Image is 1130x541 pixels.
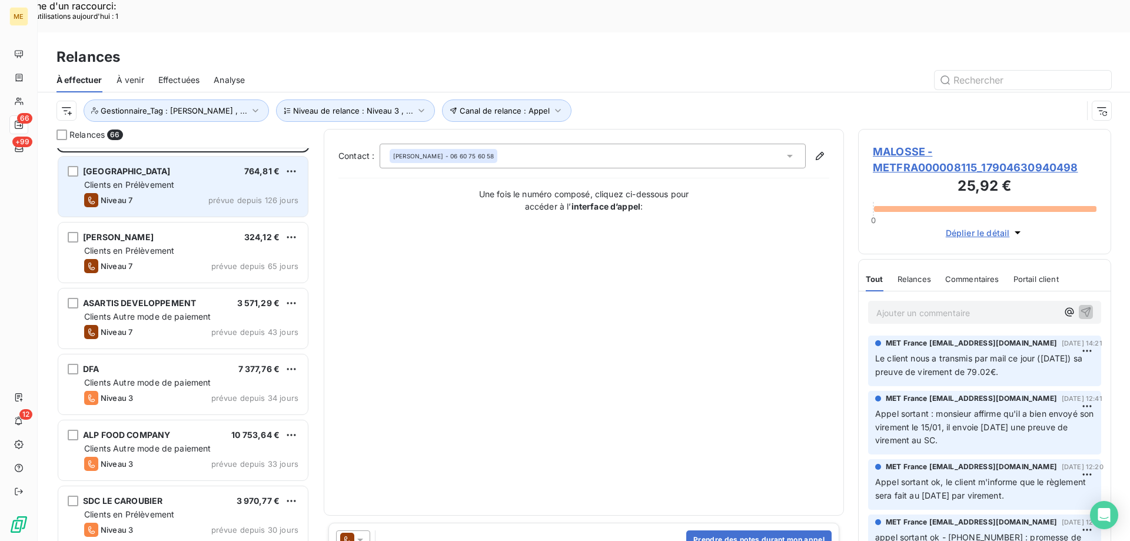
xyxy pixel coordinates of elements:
[1013,274,1059,284] span: Portail client
[946,227,1010,239] span: Déplier le détail
[276,99,435,122] button: Niveau de relance : Niveau 3 , ...
[886,338,1057,349] span: MET France [EMAIL_ADDRESS][DOMAIN_NAME]
[17,113,32,124] span: 66
[12,137,32,147] span: +99
[237,496,280,506] span: 3 970,77 €
[945,274,999,284] span: Commentaires
[208,195,298,205] span: prévue depuis 126 jours
[101,195,132,205] span: Niveau 7
[1062,463,1104,470] span: [DATE] 12:20
[84,180,174,190] span: Clients en Prélèvement
[211,525,298,535] span: prévue depuis 30 jours
[83,364,99,374] span: DFA
[101,106,247,115] span: Gestionnaire_Tag : [PERSON_NAME] , ...
[1062,519,1102,526] span: [DATE] 12:15
[211,459,298,469] span: prévue depuis 33 jours
[83,496,162,506] span: SDC LE CAROUBIER
[873,144,1096,175] span: MALOSSE - METFRA000008115_17904630940498
[9,115,28,134] a: 66
[871,215,876,225] span: 0
[886,462,1057,472] span: MET France [EMAIL_ADDRESS][DOMAIN_NAME]
[69,129,105,141] span: Relances
[898,274,931,284] span: Relances
[214,74,245,86] span: Analyse
[942,226,1028,240] button: Déplier le détail
[875,477,1088,500] span: Appel sortant ok, le client m'informe que le règlement sera fait au [DATE] par virement.
[101,261,132,271] span: Niveau 7
[19,409,32,420] span: 12
[442,99,571,122] button: Canal de relance : Appel
[393,152,443,160] span: [PERSON_NAME]
[244,232,280,242] span: 324,12 €
[107,130,122,140] span: 66
[117,74,144,86] span: À venir
[83,166,171,176] span: [GEOGRAPHIC_DATA]
[211,393,298,403] span: prévue depuis 34 jours
[101,459,133,469] span: Niveau 3
[84,377,211,387] span: Clients Autre mode de paiement
[101,327,132,337] span: Niveau 7
[211,327,298,337] span: prévue depuis 43 jours
[84,443,211,453] span: Clients Autre mode de paiement
[83,298,196,308] span: ASARTIS DEVELOPPEMENT
[83,232,154,242] span: [PERSON_NAME]
[211,261,298,271] span: prévue depuis 65 jours
[873,175,1096,199] h3: 25,92 €
[1062,395,1102,402] span: [DATE] 12:41
[84,245,174,255] span: Clients en Prélèvement
[460,106,550,115] span: Canal de relance : Appel
[466,188,702,213] p: Une fois le numéro composé, cliquez ci-dessous pour accéder à l’ :
[1062,340,1102,347] span: [DATE] 14:21
[1090,501,1118,529] div: Open Intercom Messenger
[231,430,280,440] span: 10 753,64 €
[9,139,28,158] a: +99
[101,525,133,535] span: Niveau 3
[238,364,280,374] span: 7 377,76 €
[875,409,1096,446] span: Appel sortant : monsieur affirme qu'il a bien envoyé son virement le 15/01, il envoie [DATE] une ...
[56,74,102,86] span: À effectuer
[56,47,120,68] h3: Relances
[571,201,641,211] strong: interface d’appel
[84,311,211,321] span: Clients Autre mode de paiement
[293,106,413,115] span: Niveau de relance : Niveau 3 , ...
[886,517,1057,527] span: MET France [EMAIL_ADDRESS][DOMAIN_NAME]
[84,99,269,122] button: Gestionnaire_Tag : [PERSON_NAME] , ...
[158,74,200,86] span: Effectuées
[935,71,1111,89] input: Rechercher
[9,515,28,534] img: Logo LeanPay
[875,353,1085,377] span: Le client nous a transmis par mail ce jour ([DATE]) sa preuve de virement de 79.02€.
[886,393,1057,404] span: MET France [EMAIL_ADDRESS][DOMAIN_NAME]
[83,430,170,440] span: ALP FOOD COMPANY
[338,150,380,162] label: Contact :
[393,152,494,160] div: - 06 60 75 60 58
[866,274,883,284] span: Tout
[237,298,280,308] span: 3 571,29 €
[244,166,280,176] span: 764,81 €
[101,393,133,403] span: Niveau 3
[84,509,174,519] span: Clients en Prélèvement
